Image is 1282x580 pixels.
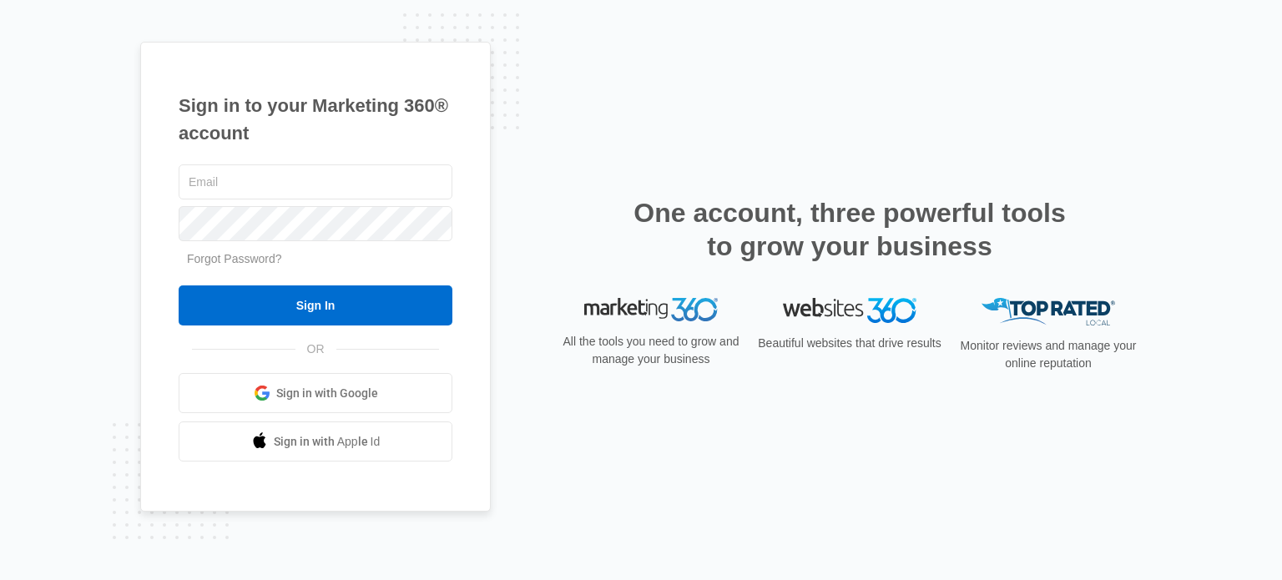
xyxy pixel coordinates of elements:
input: Email [179,164,452,199]
a: Sign in with Google [179,373,452,413]
img: Websites 360 [783,298,916,322]
span: Sign in with Google [276,385,378,402]
span: OR [295,340,336,358]
a: Sign in with Apple Id [179,421,452,461]
a: Forgot Password? [187,252,282,265]
img: Marketing 360 [584,298,718,321]
img: Top Rated Local [982,298,1115,325]
span: Sign in with Apple Id [274,433,381,451]
p: All the tools you need to grow and manage your business [558,333,744,368]
p: Monitor reviews and manage your online reputation [955,337,1142,372]
h2: One account, three powerful tools to grow your business [628,196,1071,263]
h1: Sign in to your Marketing 360® account [179,92,452,147]
input: Sign In [179,285,452,325]
p: Beautiful websites that drive results [756,335,943,352]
